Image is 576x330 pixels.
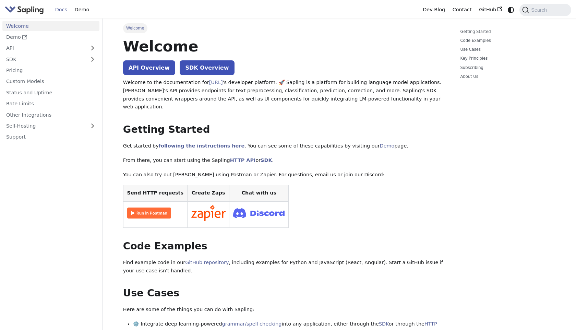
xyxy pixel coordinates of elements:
a: Status and Uptime [2,87,99,97]
a: Rate Limits [2,99,99,109]
a: Getting Started [460,28,553,35]
th: Chat with us [229,185,289,201]
h2: Code Examples [123,240,445,252]
a: [URL] [209,80,223,85]
a: HTTP API [230,157,256,163]
img: Run in Postman [127,208,171,219]
a: Other Integrations [2,110,99,120]
nav: Breadcrumbs [123,23,445,33]
a: Support [2,132,99,142]
a: Contact [449,4,476,15]
img: Connect in Zapier [191,205,226,221]
span: Welcome [123,23,147,33]
button: Expand sidebar category 'SDK' [86,54,99,64]
a: grammar/spell checking [222,321,282,327]
p: Welcome to the documentation for 's developer platform. 🚀 Sapling is a platform for building lang... [123,79,445,111]
a: Sapling.aiSapling.ai [5,5,46,15]
p: Get started by . You can see some of these capabilities by visiting our page. [123,142,445,150]
a: SDK [379,321,389,327]
p: From there, you can start using the Sapling or . [123,156,445,165]
h1: Welcome [123,37,445,56]
img: Join Discord [233,206,285,220]
a: API [2,43,86,53]
a: Custom Models [2,76,99,86]
a: GitHub repository [185,260,229,265]
a: Self-Hosting [2,121,99,131]
span: Search [529,7,551,13]
p: Here are some of the things you can do with Sapling: [123,306,445,314]
a: SDK [261,157,272,163]
a: following the instructions here [159,143,244,149]
button: Switch between dark and light mode (currently system mode) [506,5,516,15]
a: SDK [2,54,86,64]
p: You can also try out [PERSON_NAME] using Postman or Zapier. For questions, email us or join our D... [123,171,445,179]
button: Search (Command+K) [519,4,571,16]
p: Find example code in our , including examples for Python and JavaScript (React, Angular). Start a... [123,259,445,275]
h2: Getting Started [123,123,445,136]
a: SDK Overview [180,60,234,75]
img: Sapling.ai [5,5,44,15]
a: Welcome [2,21,99,31]
a: Pricing [2,66,99,75]
button: Expand sidebar category 'API' [86,43,99,53]
a: Docs [51,4,71,15]
h2: Use Cases [123,287,445,299]
a: About Us [460,73,553,80]
a: Use Cases [460,46,553,53]
a: GitHub [475,4,506,15]
a: Key Principles [460,55,553,62]
a: Demo [71,4,93,15]
a: Code Examples [460,37,553,44]
th: Send HTTP requests [123,185,187,201]
a: Demo [380,143,395,149]
a: Demo [2,32,99,42]
a: Dev Blog [419,4,448,15]
th: Create Zaps [187,185,229,201]
a: Subscribing [460,64,553,71]
a: API Overview [123,60,175,75]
